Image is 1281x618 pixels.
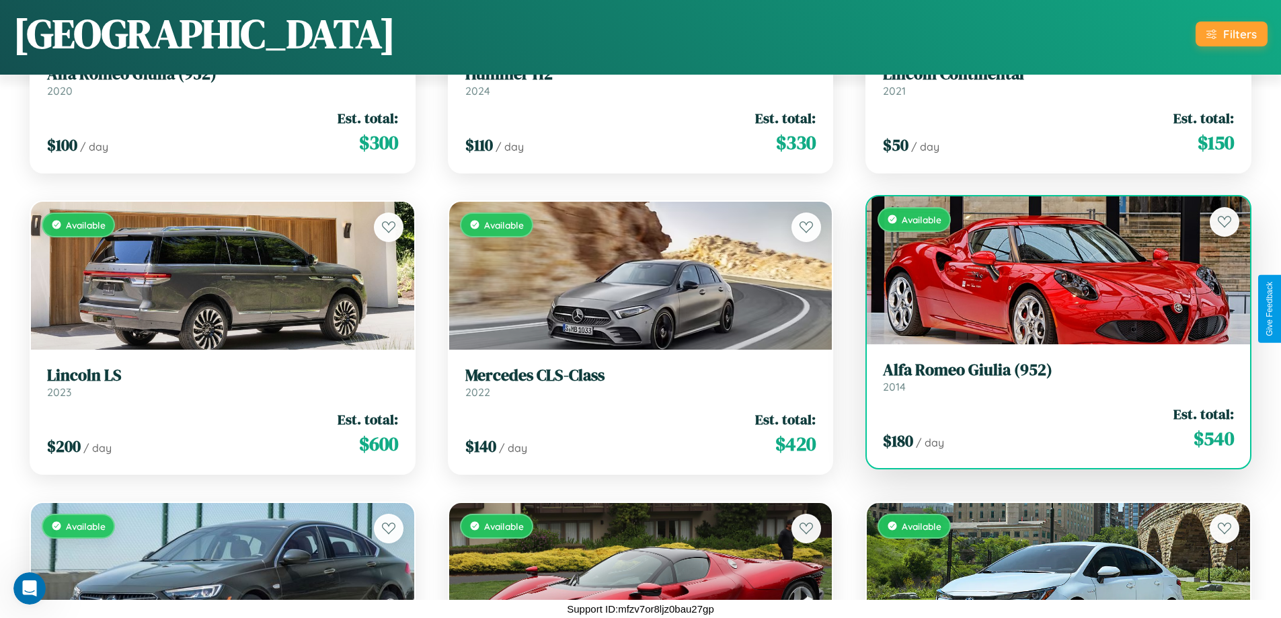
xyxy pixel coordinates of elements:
span: 2022 [465,385,490,399]
span: 2023 [47,385,71,399]
a: Lincoln LS2023 [47,366,398,399]
span: Available [902,520,941,532]
h3: Hummer H2 [465,65,816,84]
span: $ 300 [359,129,398,156]
h3: Lincoln LS [47,366,398,385]
span: $ 140 [465,435,496,457]
span: $ 200 [47,435,81,457]
span: $ 50 [883,134,908,156]
span: Est. total: [1173,404,1234,424]
a: Hummer H22024 [465,65,816,98]
div: Filters [1223,27,1257,41]
span: / day [80,140,108,153]
span: 2014 [883,380,906,393]
div: Give Feedback [1265,282,1274,336]
span: $ 600 [359,430,398,457]
span: $ 100 [47,134,77,156]
h3: Alfa Romeo Giulia (952) [883,360,1234,380]
span: $ 110 [465,134,493,156]
a: Mercedes CLS-Class2022 [465,366,816,399]
span: Available [66,219,106,231]
span: / day [911,140,939,153]
h3: Lincoln Continental [883,65,1234,84]
span: $ 180 [883,430,913,452]
span: Available [902,214,941,225]
span: $ 150 [1198,129,1234,156]
span: / day [83,441,112,455]
span: Est. total: [1173,108,1234,128]
span: Available [66,520,106,532]
h3: Alfa Romeo Giulia (952) [47,65,398,84]
span: $ 420 [775,430,816,457]
iframe: Intercom live chat [13,572,46,605]
span: / day [499,441,527,455]
span: Est. total: [338,108,398,128]
span: Est. total: [338,410,398,429]
button: Filters [1196,22,1268,46]
a: Alfa Romeo Giulia (952)2020 [47,65,398,98]
span: 2021 [883,84,906,98]
span: Est. total: [755,410,816,429]
span: / day [916,436,944,449]
span: 2020 [47,84,73,98]
a: Alfa Romeo Giulia (952)2014 [883,360,1234,393]
span: / day [496,140,524,153]
h1: [GEOGRAPHIC_DATA] [13,6,395,61]
span: 2024 [465,84,490,98]
p: Support ID: mfzv7or8ljz0bau27gp [567,600,713,618]
span: Available [484,520,524,532]
span: $ 330 [776,129,816,156]
a: Lincoln Continental2021 [883,65,1234,98]
span: Available [484,219,524,231]
span: $ 540 [1194,425,1234,452]
span: Est. total: [755,108,816,128]
h3: Mercedes CLS-Class [465,366,816,385]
